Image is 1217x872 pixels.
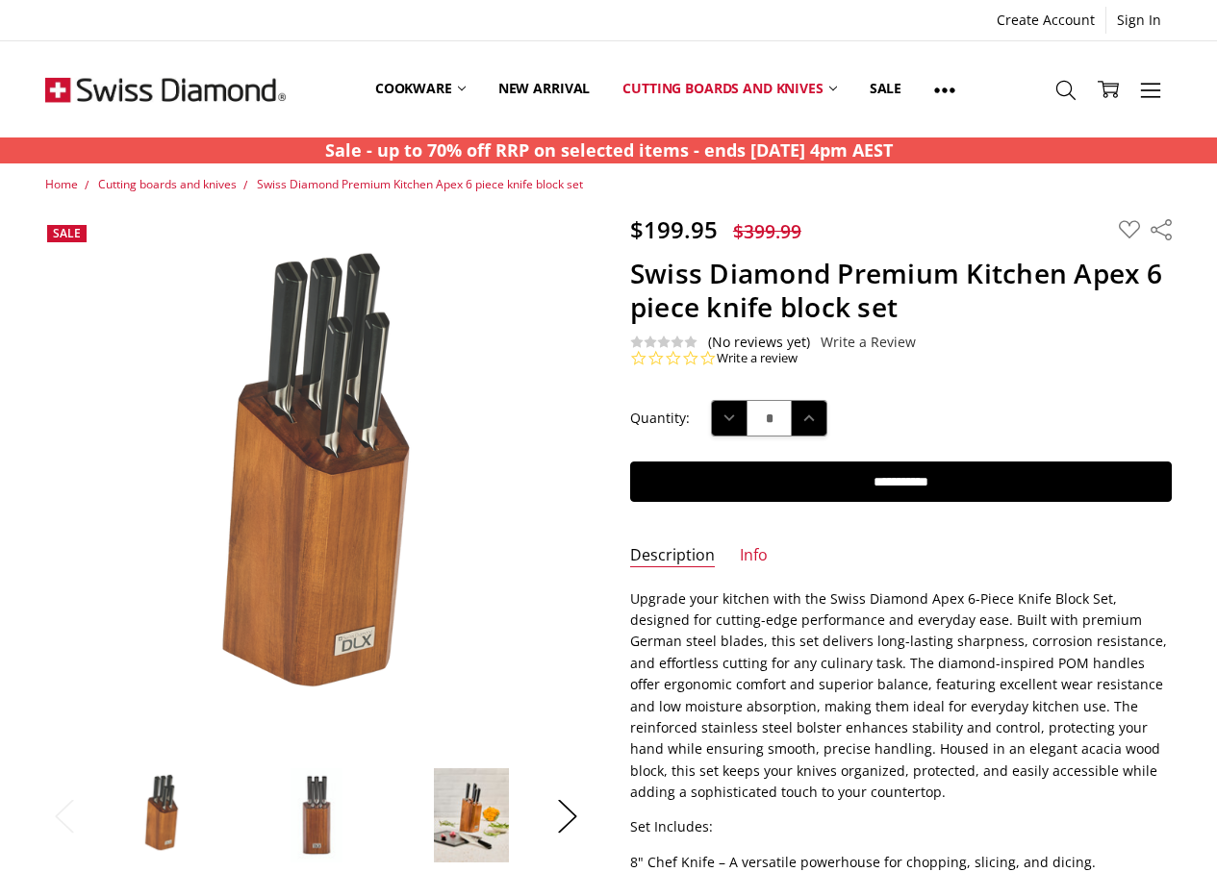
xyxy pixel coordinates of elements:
img: Free Shipping On Every Order [45,41,286,137]
button: Previous [45,786,84,845]
span: $399.99 [733,218,801,244]
span: Sale [53,225,81,241]
p: Set Includes: [630,816,1172,837]
a: Swiss Diamond Premium Kitchen Apex 6 piece knife block set [257,176,583,192]
a: Sale [853,46,918,132]
img: Swiss Diamond Apex 6 piece knife block set [133,767,190,863]
strong: Sale - up to 70% off RRP on selected items - ends [DATE] 4pm AEST [325,138,893,162]
label: Quantity: [630,408,690,429]
a: Cookware [359,46,482,132]
a: Cutting boards and knives [98,176,237,192]
a: Info [740,545,768,567]
img: Swiss Diamond Apex 6 piece knife block set front on image [290,767,344,863]
span: (No reviews yet) [708,335,810,350]
a: Create Account [986,7,1105,34]
p: Upgrade your kitchen with the Swiss Diamond Apex 6-Piece Knife Block Set, designed for cutting-ed... [630,588,1172,804]
img: Swiss Diamond Apex 6 piece knife block set life style image [433,767,510,863]
h1: Swiss Diamond Premium Kitchen Apex 6 piece knife block set [630,257,1172,324]
a: Write a Review [821,335,916,350]
a: Show All [918,46,972,133]
a: Description [630,545,715,567]
a: Write a review [717,350,798,367]
button: Next [548,786,587,845]
span: $199.95 [630,213,718,245]
a: Cutting boards and knives [606,46,853,132]
a: Sign In [1106,7,1172,34]
a: New arrival [482,46,606,132]
a: Home [45,176,78,192]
